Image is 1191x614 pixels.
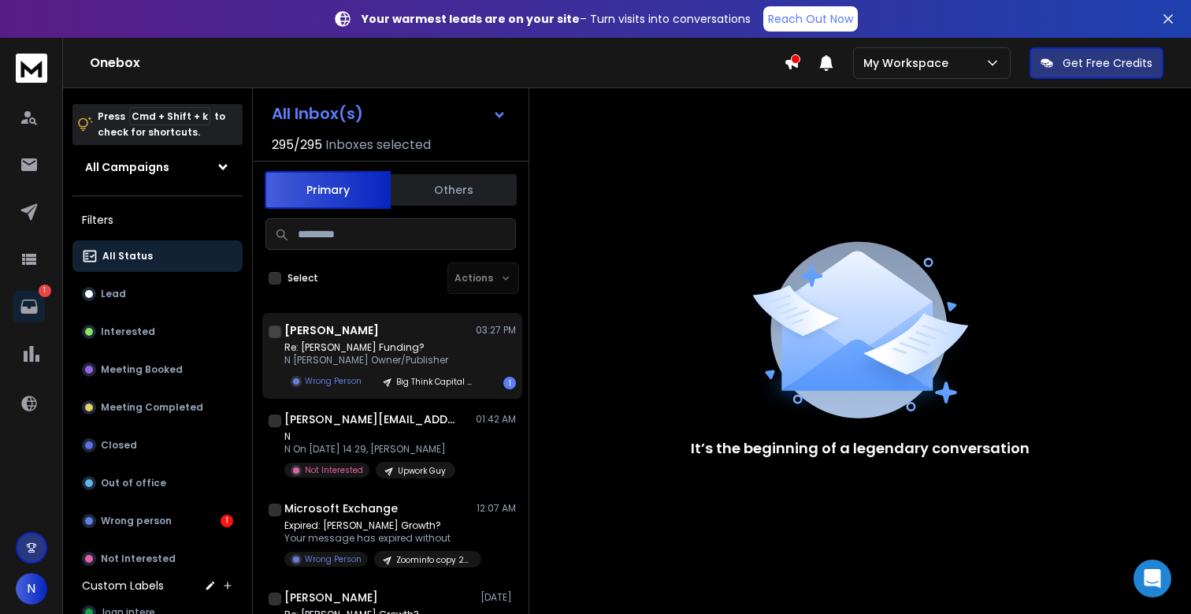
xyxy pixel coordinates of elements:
[85,159,169,175] h1: All Campaigns
[305,553,362,565] p: Wrong Person
[362,11,751,27] p: – Turn visits into conversations
[72,430,243,461] button: Closed
[476,324,516,337] p: 03:27 PM
[284,501,398,516] h1: Microsoft Exchange
[362,11,580,27] strong: Your warmest leads are on your site
[305,464,363,476] p: Not Interested
[391,173,517,207] button: Others
[503,377,516,389] div: 1
[284,430,455,443] p: N
[101,439,137,452] p: Closed
[72,467,243,499] button: Out of office
[325,136,431,154] h3: Inboxes selected
[768,11,853,27] p: Reach Out Now
[98,109,225,140] p: Press to check for shortcuts.
[72,240,243,272] button: All Status
[476,413,516,426] p: 01:42 AM
[101,553,176,565] p: Not Interested
[13,291,45,322] a: 1
[101,477,166,489] p: Out of office
[72,354,243,385] button: Meeting Booked
[16,573,47,605] button: N
[284,322,379,338] h1: [PERSON_NAME]
[1030,47,1163,79] button: Get Free Credits
[16,54,47,83] img: logo
[72,151,243,183] button: All Campaigns
[101,401,203,414] p: Meeting Completed
[691,437,1030,460] p: It’s the beginning of a legendary conversation
[101,288,126,300] p: Lead
[259,98,519,129] button: All Inbox(s)
[288,272,318,285] label: Select
[102,250,153,262] p: All Status
[101,326,155,338] p: Interested
[284,354,473,367] p: N [PERSON_NAME] Owner/Publisher
[1133,560,1171,597] div: Open Intercom Messenger
[72,209,243,231] h3: Filters
[763,6,858,32] a: Reach Out Now
[863,55,955,71] p: My Workspace
[101,515,172,527] p: Wrong person
[480,591,516,604] p: [DATE]
[72,543,243,575] button: Not Interested
[72,505,243,537] button: Wrong person1
[398,465,446,477] p: Upwork Guy
[284,341,473,354] p: Re: [PERSON_NAME] Funding?
[90,54,784,73] h1: Onebox
[39,285,51,297] p: 1
[265,171,391,209] button: Primary
[396,376,472,388] p: Big Think Capital - LOC
[272,136,322,154] span: 295 / 295
[272,106,363,121] h1: All Inbox(s)
[396,554,472,566] p: Zoominfo copy 230k
[284,532,473,545] p: Your message has expired without
[284,411,458,427] h1: [PERSON_NAME][EMAIL_ADDRESS][DOMAIN_NAME]
[129,107,210,125] span: Cmd + Shift + k
[82,578,164,594] h3: Custom Labels
[72,316,243,348] button: Interested
[101,363,183,376] p: Meeting Booked
[284,590,378,605] h1: [PERSON_NAME]
[284,443,455,456] p: N On [DATE] 14:29, [PERSON_NAME]
[1063,55,1152,71] p: Get Free Credits
[72,278,243,310] button: Lead
[221,515,233,527] div: 1
[477,502,516,515] p: 12:07 AM
[284,519,473,532] p: Expired: [PERSON_NAME] Growth?
[305,375,362,387] p: Wrong Person
[72,392,243,423] button: Meeting Completed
